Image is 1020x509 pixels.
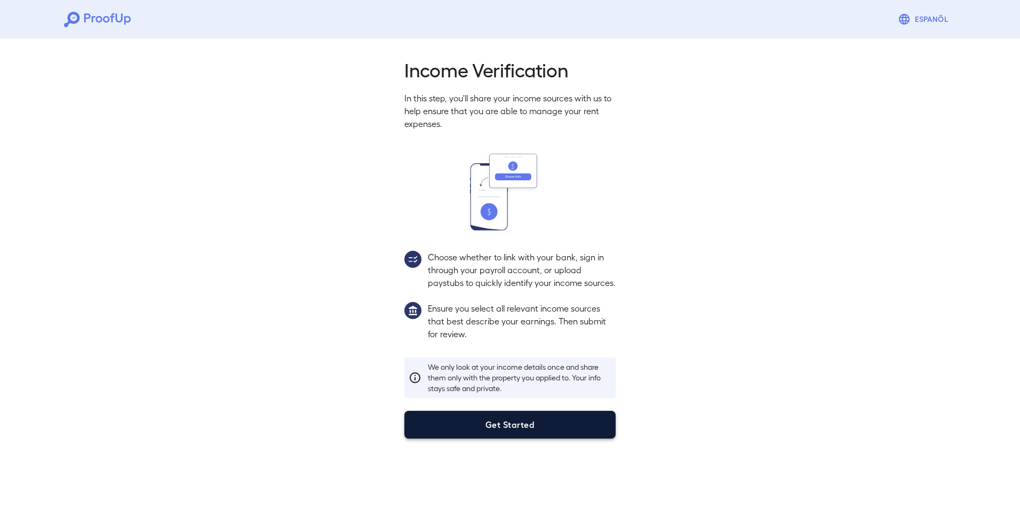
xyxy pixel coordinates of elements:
[404,411,616,439] button: Get Started
[894,9,956,30] button: Espanõl
[428,302,616,340] p: Ensure you select all relevant income sources that best describe your earnings. Then submit for r...
[470,154,550,230] img: transfer_money.svg
[428,251,616,289] p: Choose whether to link with your bank, sign in through your payroll account, or upload paystubs t...
[404,251,421,268] img: group2.svg
[428,362,611,394] p: We only look at your income details once and share them only with the property you applied to. Yo...
[404,58,616,81] h2: Income Verification
[404,92,616,130] p: In this step, you'll share your income sources with us to help ensure that you are able to manage...
[404,302,421,319] img: group1.svg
